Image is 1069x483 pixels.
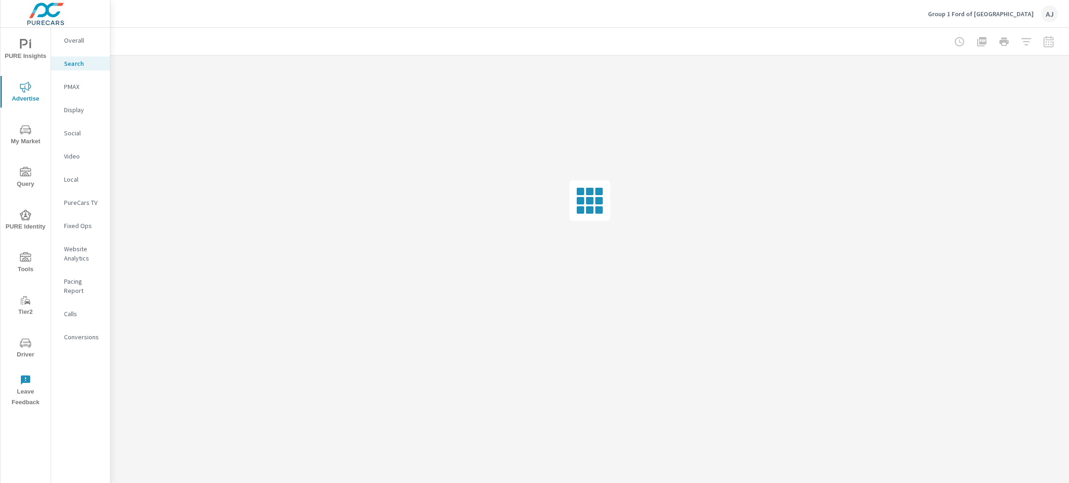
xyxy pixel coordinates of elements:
[3,39,48,62] span: PURE Insights
[64,82,103,91] p: PMAX
[51,330,110,344] div: Conversions
[3,124,48,147] span: My Market
[51,33,110,47] div: Overall
[3,82,48,104] span: Advertise
[3,252,48,275] span: Tools
[64,59,103,68] p: Search
[51,242,110,265] div: Website Analytics
[51,274,110,298] div: Pacing Report
[64,244,103,263] p: Website Analytics
[64,152,103,161] p: Video
[51,172,110,186] div: Local
[51,103,110,117] div: Display
[64,332,103,342] p: Conversions
[51,219,110,233] div: Fixed Ops
[3,337,48,360] span: Driver
[64,198,103,207] p: PureCars TV
[51,57,110,70] div: Search
[51,196,110,210] div: PureCars TV
[928,10,1034,18] p: Group 1 Ford of [GEOGRAPHIC_DATA]
[3,167,48,190] span: Query
[64,277,103,295] p: Pacing Report
[64,221,103,230] p: Fixed Ops
[51,126,110,140] div: Social
[0,28,51,412] div: nav menu
[3,210,48,232] span: PURE Identity
[64,128,103,138] p: Social
[64,36,103,45] p: Overall
[3,375,48,408] span: Leave Feedback
[51,307,110,321] div: Calls
[51,149,110,163] div: Video
[51,80,110,94] div: PMAX
[64,175,103,184] p: Local
[64,309,103,318] p: Calls
[1041,6,1058,22] div: AJ
[3,295,48,318] span: Tier2
[64,105,103,114] p: Display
